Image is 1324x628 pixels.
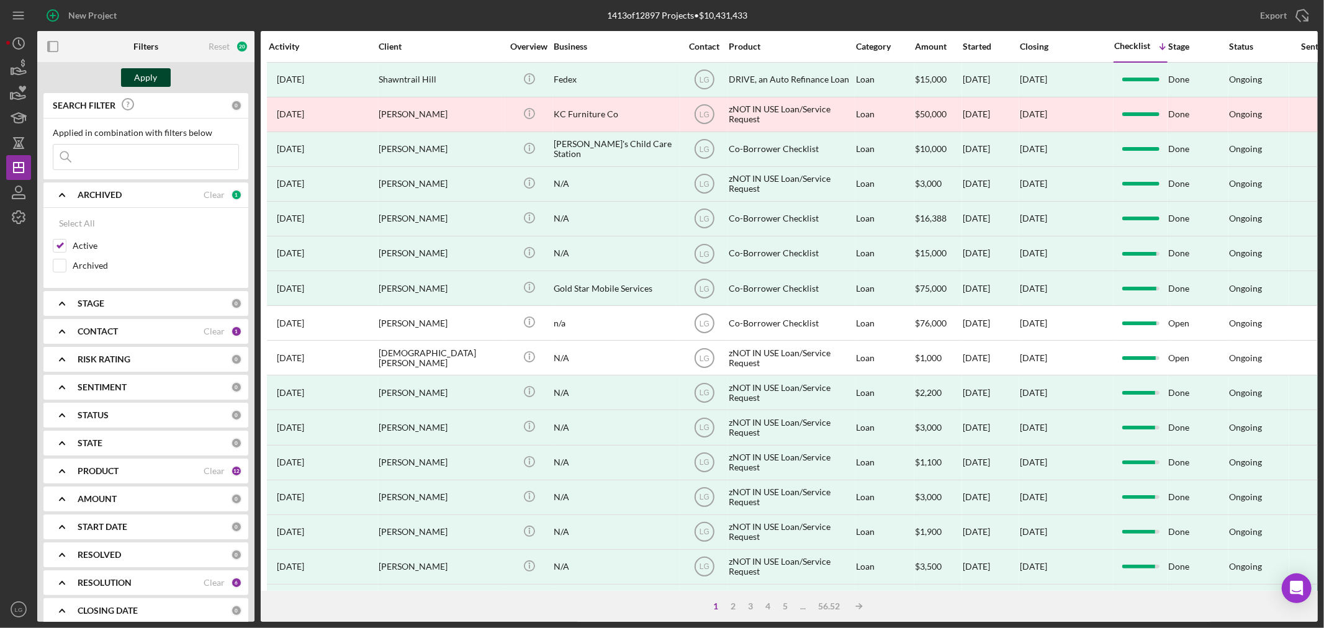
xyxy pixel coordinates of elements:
[277,457,304,467] time: 2023-05-04 16:13
[856,341,914,374] div: Loan
[231,326,242,337] div: 1
[856,133,914,166] div: Loan
[1020,213,1047,223] div: [DATE]
[78,410,109,420] b: STATUS
[963,237,1019,270] div: [DATE]
[379,42,503,52] div: Client
[963,168,1019,200] div: [DATE]
[554,411,678,444] div: N/A
[699,319,709,328] text: LG
[915,168,961,200] div: $3,000
[1020,457,1047,467] div: [DATE]
[1020,352,1047,363] time: [DATE]
[209,42,230,52] div: Reset
[963,411,1019,444] div: [DATE]
[73,259,239,272] label: Archived
[1229,562,1262,572] div: Ongoing
[277,213,304,223] time: 2023-06-05 16:49
[231,493,242,505] div: 0
[699,528,709,537] text: LG
[1229,388,1262,398] div: Ongoing
[1168,307,1228,339] div: Open
[231,549,242,560] div: 0
[277,492,304,502] time: 2023-05-18 00:32
[915,42,961,52] div: Amount
[963,63,1019,96] div: [DATE]
[856,446,914,479] div: Loan
[231,521,242,532] div: 0
[277,388,304,398] time: 2023-02-02 19:31
[554,341,678,374] div: N/A
[963,307,1019,339] div: [DATE]
[856,376,914,409] div: Loan
[1168,42,1228,52] div: Stage
[729,63,853,96] div: DRIVE, an Auto Refinance Loan
[1168,237,1228,270] div: Done
[1168,481,1228,514] div: Done
[554,98,678,131] div: KC Furniture Co
[915,63,961,96] div: $15,000
[379,376,503,409] div: [PERSON_NAME]
[963,133,1019,166] div: [DATE]
[231,298,242,309] div: 0
[915,585,961,618] div: $1,500
[915,202,961,235] div: $16,388
[699,145,709,154] text: LG
[729,272,853,305] div: Co-Borrower Checklist
[856,168,914,200] div: Loan
[699,249,709,258] text: LG
[856,202,914,235] div: Loan
[554,202,678,235] div: N/A
[277,423,304,433] time: 2023-05-04 14:02
[68,3,117,28] div: New Project
[231,410,242,421] div: 0
[1168,272,1228,305] div: Done
[277,74,304,84] time: 2022-08-11 16:53
[78,466,119,476] b: PRODUCT
[742,601,760,611] div: 3
[915,516,961,549] div: $1,900
[699,180,709,189] text: LG
[53,211,101,236] button: Select All
[729,42,853,52] div: Product
[856,411,914,444] div: Loan
[915,307,961,339] div: $76,000
[963,550,1019,583] div: [DATE]
[277,562,304,572] time: 2023-05-18 19:56
[856,307,914,339] div: Loan
[729,376,853,409] div: zNOT IN USE Loan/Service Request
[1168,133,1228,166] div: Done
[729,446,853,479] div: zNOT IN USE Loan/Service Request
[277,179,304,189] time: 2023-05-04 12:59
[554,516,678,549] div: N/A
[915,98,961,131] div: $50,000
[963,585,1019,618] div: [DATE]
[1020,248,1047,258] div: [DATE]
[78,494,117,504] b: AMOUNT
[78,326,118,336] b: CONTACT
[53,101,115,110] b: SEARCH FILTER
[915,411,961,444] div: $3,000
[699,388,709,397] text: LG
[554,63,678,96] div: Fedex
[1229,109,1262,119] div: Ongoing
[856,516,914,549] div: Loan
[59,211,95,236] div: Select All
[1229,144,1262,154] div: Ongoing
[277,284,304,294] time: 2024-01-18 19:53
[729,133,853,166] div: Co-Borrower Checklist
[1168,411,1228,444] div: Done
[915,237,961,270] div: $15,000
[204,326,225,336] div: Clear
[379,307,503,339] div: [PERSON_NAME]
[78,438,102,448] b: STATE
[554,446,678,479] div: N/A
[37,3,129,28] button: New Project
[963,98,1019,131] div: [DATE]
[379,585,503,618] div: [PERSON_NAME]
[1020,492,1047,502] div: [DATE]
[699,215,709,223] text: LG
[708,601,725,611] div: 1
[277,144,304,154] time: 2023-05-01 16:06
[277,248,304,258] time: 2024-01-06 03:47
